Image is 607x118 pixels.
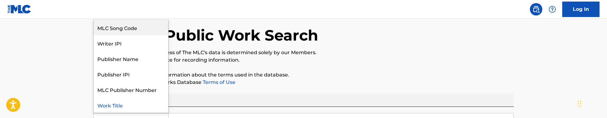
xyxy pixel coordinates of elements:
img: MLC Logo [7,5,31,14]
p: It is not an authoritative source for recording information. [93,56,514,64]
div: Drag [578,94,582,113]
p: Please for more information about the terms used in the database. [93,71,514,79]
p: Please review the Musical Works Database [93,79,514,86]
div: Work Title [94,97,168,113]
div: Writer IPI [94,35,168,51]
a: Terms of Use [202,79,235,85]
div: Help [546,3,558,15]
a: Public Search [530,3,542,15]
img: search [532,6,540,13]
a: Log In [562,2,600,17]
iframe: Chat Widget [576,88,607,118]
img: help [549,6,556,13]
div: Publisher Name [94,51,168,66]
div: MLC Song Code [94,20,168,35]
h1: The MLC Public Work Search [93,26,318,45]
p: The accuracy and completeness of The MLC's data is determined solely by our Members. [93,49,514,56]
div: MLC Publisher Number [94,82,168,97]
div: Publisher IPI [94,66,168,82]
